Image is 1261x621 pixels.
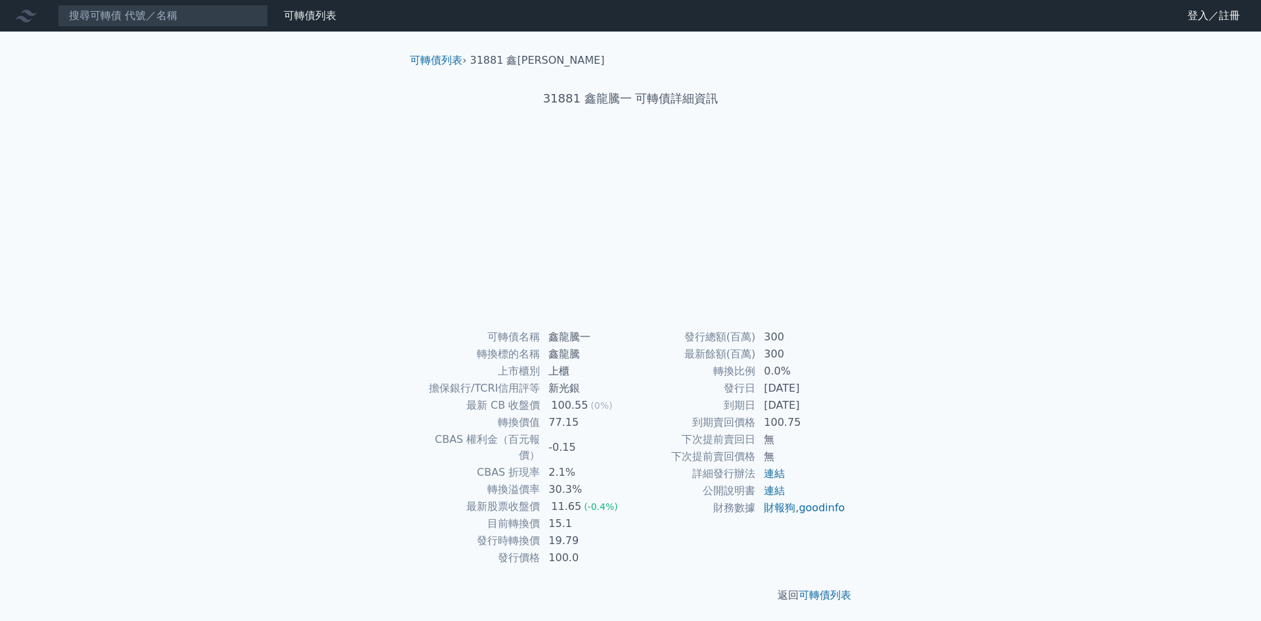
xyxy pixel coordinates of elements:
[415,363,541,380] td: 上市櫃別
[541,464,630,481] td: 2.1%
[584,501,618,512] span: (-0.4%)
[1177,5,1250,26] a: 登入／註冊
[541,515,630,532] td: 15.1
[630,397,756,414] td: 到期日
[756,380,846,397] td: [DATE]
[630,482,756,499] td: 公開說明書
[541,380,630,397] td: 新光銀
[630,363,756,380] td: 轉換比例
[415,329,541,346] td: 可轉債名稱
[756,329,846,346] td: 300
[630,346,756,363] td: 最新餘額(百萬)
[630,414,756,431] td: 到期賣回價格
[756,363,846,380] td: 0.0%
[630,465,756,482] td: 詳細發行辦法
[756,499,846,517] td: ,
[764,501,795,514] a: 財報狗
[415,481,541,498] td: 轉換溢價率
[415,346,541,363] td: 轉換標的名稱
[630,499,756,517] td: 財務數據
[799,501,845,514] a: goodinfo
[415,414,541,431] td: 轉換價值
[541,481,630,498] td: 30.3%
[541,363,630,380] td: 上櫃
[415,431,541,464] td: CBAS 權利金（百元報價）
[415,464,541,481] td: CBAS 折現率
[541,431,630,464] td: -0.15
[415,515,541,532] td: 目前轉換價
[764,467,785,480] a: 連結
[415,498,541,515] td: 最新股票收盤價
[630,448,756,465] td: 下次提前賣回價格
[415,532,541,549] td: 發行時轉換價
[548,499,584,515] div: 11.65
[548,398,590,413] div: 100.55
[799,589,851,601] a: 可轉債列表
[756,346,846,363] td: 300
[541,532,630,549] td: 19.79
[764,484,785,497] a: 連結
[756,397,846,414] td: [DATE]
[630,329,756,346] td: 發行總額(百萬)
[756,448,846,465] td: 無
[590,400,612,411] span: (0%)
[630,380,756,397] td: 發行日
[284,9,336,22] a: 可轉債列表
[756,414,846,431] td: 100.75
[630,431,756,448] td: 下次提前賣回日
[415,549,541,566] td: 發行價格
[415,380,541,397] td: 擔保銀行/TCRI信用評等
[410,54,462,66] a: 可轉債列表
[541,329,630,346] td: 鑫龍騰一
[470,53,605,68] li: 31881 鑫[PERSON_NAME]
[541,346,630,363] td: 鑫龍騰
[58,5,268,27] input: 搜尋可轉債 代號／名稱
[399,587,862,603] p: 返回
[541,549,630,566] td: 100.0
[415,397,541,414] td: 最新 CB 收盤價
[410,53,466,68] li: ›
[756,431,846,448] td: 無
[541,414,630,431] td: 77.15
[399,89,862,108] h1: 31881 鑫龍騰一 可轉債詳細資訊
